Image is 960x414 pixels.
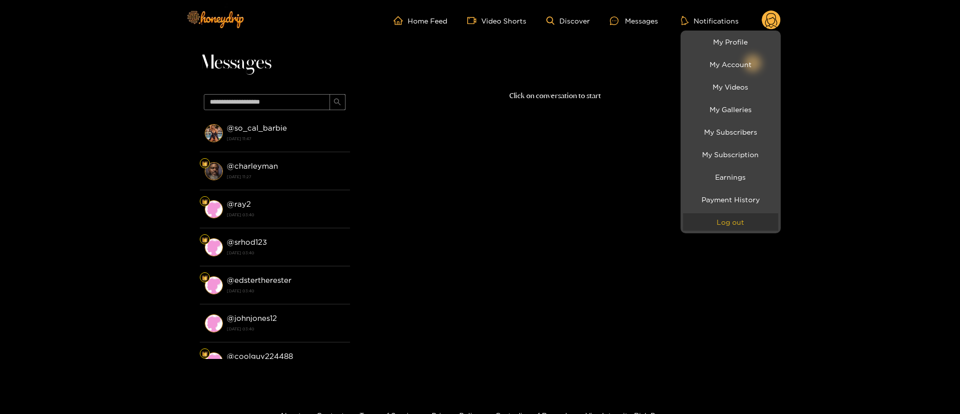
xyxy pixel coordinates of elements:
[683,78,778,96] a: My Videos
[683,101,778,118] a: My Galleries
[683,123,778,141] a: My Subscribers
[683,168,778,186] a: Earnings
[683,213,778,231] button: Log out
[683,33,778,51] a: My Profile
[683,191,778,208] a: Payment History
[683,146,778,163] a: My Subscription
[683,56,778,73] a: My Account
